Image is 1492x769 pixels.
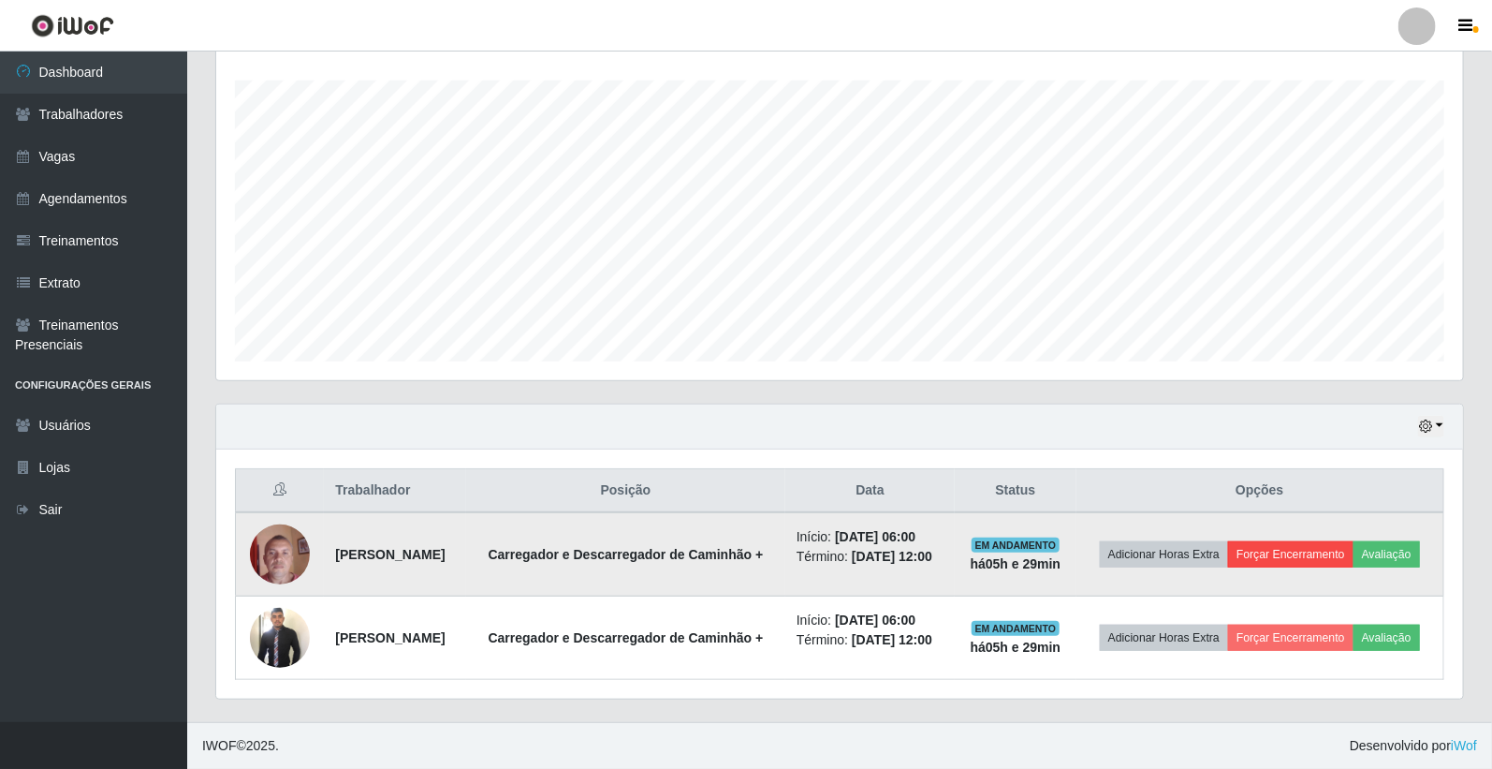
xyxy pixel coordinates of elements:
strong: Carregador e Descarregador de Caminhão + [489,547,764,562]
th: Posição [466,469,785,513]
span: © 2025 . [202,736,279,756]
time: [DATE] 06:00 [835,613,915,628]
th: Status [955,469,1075,513]
button: Forçar Encerramento [1228,541,1353,568]
th: Data [785,469,955,513]
span: IWOF [202,738,237,753]
li: Término: [797,630,943,650]
li: Início: [797,611,943,630]
img: CoreUI Logo [31,14,114,37]
img: 1750022695210.jpeg [250,605,310,670]
button: Adicionar Horas Extra [1100,541,1228,568]
span: EM ANDAMENTO [972,538,1060,553]
strong: Carregador e Descarregador de Caminhão + [489,630,764,645]
strong: [PERSON_NAME] [335,630,445,645]
button: Avaliação [1353,625,1420,651]
strong: há 05 h e 29 min [971,556,1061,571]
li: Término: [797,547,943,567]
img: 1691765231856.jpeg [250,514,310,594]
span: Desenvolvido por [1350,736,1477,756]
button: Forçar Encerramento [1228,625,1353,651]
li: Início: [797,527,943,547]
time: [DATE] 12:00 [852,549,932,564]
time: [DATE] 12:00 [852,632,932,647]
strong: [PERSON_NAME] [335,547,445,562]
time: [DATE] 06:00 [835,529,915,544]
span: EM ANDAMENTO [972,621,1060,636]
strong: há 05 h e 29 min [971,640,1061,655]
a: iWof [1451,738,1477,753]
button: Avaliação [1353,541,1420,568]
th: Trabalhador [324,469,466,513]
th: Opções [1076,469,1444,513]
button: Adicionar Horas Extra [1100,625,1228,651]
